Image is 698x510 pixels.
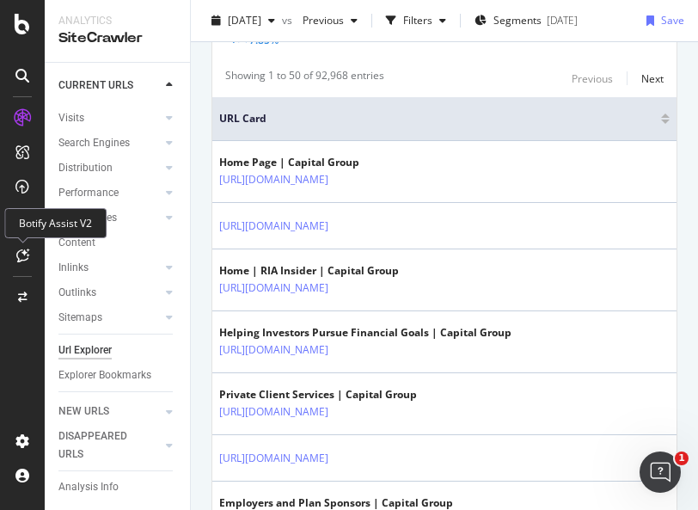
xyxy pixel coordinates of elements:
div: CURRENT URLS [58,77,133,95]
div: Outlinks [58,284,96,302]
a: Sitemaps [58,309,161,327]
a: DISAPPEARED URLS [58,427,161,464]
div: Analysis Info [58,478,119,496]
a: Content [58,234,178,252]
span: 1 [675,452,689,465]
div: Search Engines [58,134,130,152]
button: Previous [572,68,613,89]
a: Search Engines [58,134,161,152]
div: Showing 1 to 50 of 92,968 entries [225,68,384,89]
button: Segments[DATE] [468,7,585,34]
div: Botify Assist V2 [4,208,107,238]
button: [DATE] [205,7,282,34]
div: Url Explorer [58,341,112,359]
div: DISAPPEARED URLS [58,427,145,464]
a: CURRENT URLS [58,77,161,95]
div: Save [661,13,684,28]
div: Explorer Bookmarks [58,366,151,384]
span: 2024 Jul. 26th [228,13,261,28]
a: [URL][DOMAIN_NAME] [219,218,328,235]
a: [URL][DOMAIN_NAME] [219,450,328,467]
a: NEW URLS [58,402,161,421]
button: Previous [296,7,364,34]
div: Visits [58,109,84,127]
a: Performance [58,184,161,202]
div: Analytics [58,14,176,28]
a: [URL][DOMAIN_NAME] [219,403,328,421]
button: Filters [379,7,453,34]
span: vs [282,13,296,28]
div: Distribution [58,159,113,177]
a: Outlinks [58,284,161,302]
a: [URL][DOMAIN_NAME] [219,171,328,188]
span: URL Card [219,111,657,126]
a: Explorer Bookmarks [58,366,178,384]
span: Previous [296,13,344,28]
a: Analysis Info [58,478,178,496]
div: Inlinks [58,259,89,277]
div: Private Client Services | Capital Group [219,387,417,402]
div: NEW URLS [58,402,109,421]
a: Inlinks [58,259,161,277]
iframe: Intercom live chat [640,452,681,493]
div: Next [641,71,664,86]
a: Visits [58,109,161,127]
a: [URL][DOMAIN_NAME] [219,280,328,297]
a: [URL][DOMAIN_NAME] [219,341,328,359]
a: HTTP Codes [58,209,161,227]
button: Save [640,7,684,34]
div: Performance [58,184,119,202]
div: [DATE] [547,13,578,28]
a: Distribution [58,159,161,177]
div: Home | RIA Insider | Capital Group [219,263,399,279]
div: SiteCrawler [58,28,176,48]
div: Previous [572,71,613,86]
div: Filters [403,13,432,28]
div: Content [58,234,95,252]
div: Sitemaps [58,309,102,327]
span: Segments [493,13,542,28]
button: Next [641,68,664,89]
div: Home Page | Capital Group [219,155,384,170]
div: Helping Investors Pursue Financial Goals | Capital Group [219,325,511,341]
a: Url Explorer [58,341,178,359]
